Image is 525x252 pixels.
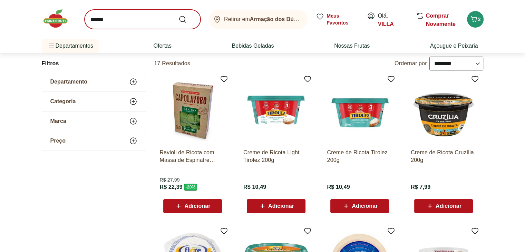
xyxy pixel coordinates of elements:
[85,10,201,29] input: search
[178,15,195,23] button: Submit Search
[247,199,305,213] button: Adicionar
[160,176,180,183] span: R$ 27,99
[232,42,274,50] a: Bebidas Geladas
[411,149,476,164] a: Creme de Ricota Cruzília 200g
[378,12,409,28] span: Olá,
[50,78,88,85] span: Departamento
[163,199,222,213] button: Adicionar
[209,10,308,29] button: Retirar emArmação dos Búzios/RJ
[153,42,171,50] a: Ofertas
[160,78,225,143] img: Ravioli de Ricota com Massa de Espinafre Capolavoro 400g
[327,183,350,191] span: R$ 10,49
[426,13,456,27] a: Comprar Novamente
[154,60,190,67] h2: 17 Resultados
[411,78,476,143] img: Creme de Ricota Cruzília 200g
[334,42,370,50] a: Nossas Frutas
[42,72,146,91] button: Departamento
[47,38,56,54] button: Menu
[478,17,481,22] span: 2
[378,21,394,27] a: VILLA
[327,149,392,164] a: Creme de Ricota Tirolez 200g
[352,203,378,209] span: Adicionar
[250,16,313,22] b: Armação dos Búzios/RJ
[42,92,146,111] button: Categoria
[42,57,146,70] h2: Filtros
[316,12,359,26] a: Meus Favoritos
[50,118,66,125] span: Marca
[42,8,76,29] img: Hortifruti
[411,183,430,191] span: R$ 7,99
[42,112,146,131] button: Marca
[327,12,359,26] span: Meus Favoritos
[160,149,225,164] a: Ravioli de Ricota com Massa de Espinafre Capolavoro 400g
[184,203,210,209] span: Adicionar
[224,16,300,22] span: Retirar em
[268,203,294,209] span: Adicionar
[430,42,478,50] a: Açougue e Peixaria
[243,78,309,143] img: Creme de Ricota Light Tirolez 200g
[47,38,93,54] span: Departamentos
[414,199,473,213] button: Adicionar
[330,199,389,213] button: Adicionar
[243,149,309,164] a: Creme de Ricota Light Tirolez 200g
[467,11,484,28] button: Carrinho
[436,203,461,209] span: Adicionar
[243,183,266,191] span: R$ 10,49
[395,60,427,67] label: Ordernar por
[184,184,197,191] span: - 20 %
[50,137,66,144] span: Preço
[327,78,392,143] img: Creme de Ricota Tirolez 200g
[42,131,146,151] button: Preço
[160,183,183,191] span: R$ 22,39
[50,98,76,105] span: Categoria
